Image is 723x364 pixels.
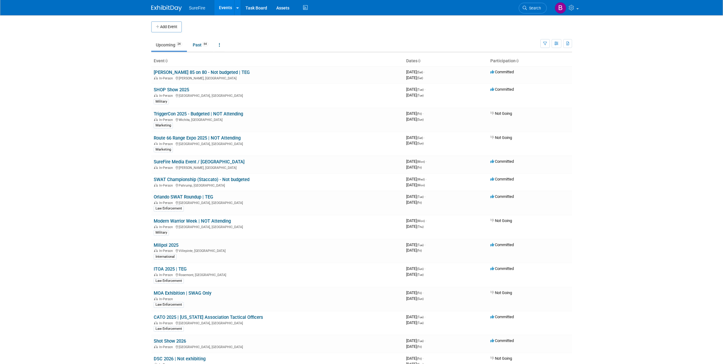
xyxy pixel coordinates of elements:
a: Milipol 2025 [154,242,178,248]
span: [DATE] [406,200,422,205]
span: - [424,338,425,343]
div: Marketing [154,123,173,128]
span: In-Person [159,225,175,229]
span: (Tue) [417,88,424,91]
div: Villepinte, [GEOGRAPHIC_DATA] [154,248,401,253]
span: In-Person [159,249,175,253]
img: In-Person Event [154,118,158,121]
span: [DATE] [406,290,424,295]
span: - [424,70,425,74]
span: In-Person [159,273,175,277]
span: (Thu) [417,225,424,228]
span: (Sun) [417,267,424,271]
span: (Mon) [417,219,425,223]
img: ExhibitDay [151,5,182,11]
span: Committed [490,242,514,247]
span: - [426,159,427,164]
img: In-Person Event [154,273,158,276]
span: 24 [176,42,182,46]
span: - [424,242,425,247]
span: Not Going [490,135,512,140]
th: Event [151,56,404,66]
div: International [154,254,177,260]
span: - [426,177,427,181]
a: CATO 2025 | [US_STATE] Association Tactical Officers [154,315,263,320]
div: [GEOGRAPHIC_DATA], [GEOGRAPHIC_DATA] [154,200,401,205]
span: - [424,266,425,271]
span: [DATE] [406,111,424,116]
span: - [424,87,425,92]
span: In-Person [159,201,175,205]
span: (Tue) [417,243,424,247]
span: [DATE] [406,165,422,169]
span: Not Going [490,218,512,223]
div: Marketing [154,147,173,152]
span: (Fri) [417,166,422,169]
span: [DATE] [406,338,425,343]
img: In-Person Event [154,225,158,228]
a: Orlando SWAT Roundup | TEG [154,194,213,200]
a: ITOA 2025 | TEG [154,266,187,272]
button: Add Event [151,21,182,32]
img: In-Person Event [154,94,158,97]
th: Dates [404,56,488,66]
span: [DATE] [406,248,422,253]
div: [PERSON_NAME], [GEOGRAPHIC_DATA] [154,75,401,80]
span: (Tue) [417,273,424,276]
span: Committed [490,87,514,92]
span: Not Going [490,111,512,116]
span: (Tue) [417,339,424,343]
span: 64 [202,42,209,46]
span: - [424,194,425,199]
span: [DATE] [406,344,422,349]
span: Committed [490,194,514,199]
div: [GEOGRAPHIC_DATA], [GEOGRAPHIC_DATA] [154,344,401,349]
a: MOA Exhibition | SWAG Only [154,290,211,296]
span: - [423,356,424,361]
a: Route 66 Range Expo 2025 | NOT Attending [154,135,241,141]
img: In-Person Event [154,297,158,300]
div: Military [154,230,169,235]
span: (Tue) [417,321,424,325]
a: Modern Warrior Week | NOT Attending [154,218,231,224]
span: (Sun) [417,142,424,145]
a: Shot Show 2026 [154,338,186,344]
span: Search [527,6,541,10]
span: [DATE] [406,224,424,229]
a: Upcoming24 [151,39,187,51]
span: In-Person [159,142,175,146]
span: (Sat) [417,76,423,80]
img: In-Person Event [154,321,158,324]
span: [DATE] [406,183,425,187]
div: Law Enforcement [154,278,184,284]
span: (Sat) [417,136,423,140]
img: In-Person Event [154,201,158,204]
span: - [426,218,427,223]
img: In-Person Event [154,76,158,79]
span: (Fri) [417,112,422,115]
span: [DATE] [406,177,427,181]
span: (Tue) [417,315,424,319]
span: (Fri) [417,249,422,252]
div: [GEOGRAPHIC_DATA], [GEOGRAPHIC_DATA] [154,320,401,325]
span: In-Person [159,321,175,325]
span: [DATE] [406,296,424,301]
span: [DATE] [406,218,427,223]
a: [PERSON_NAME] 85 on 80 - Not budgeted | TEG [154,70,250,75]
span: [DATE] [406,159,427,164]
div: Law Enforcement [154,206,184,211]
span: - [423,290,424,295]
img: In-Person Event [154,142,158,145]
span: [DATE] [406,272,424,277]
span: In-Person [159,76,175,80]
span: SureFire [189,5,206,10]
span: (Tue) [417,94,424,97]
span: [DATE] [406,320,424,325]
span: (Fri) [417,201,422,204]
span: Not Going [490,290,512,295]
span: - [423,111,424,116]
span: Committed [490,315,514,319]
img: In-Person Event [154,166,158,169]
span: [DATE] [406,70,425,74]
span: Committed [490,266,514,271]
